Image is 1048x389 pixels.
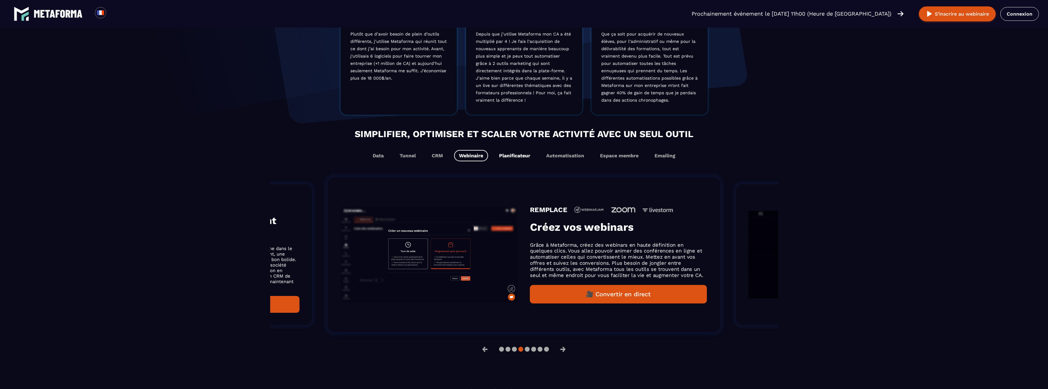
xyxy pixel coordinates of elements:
button: Data [368,150,389,161]
h3: Créez vos webinars [530,221,707,234]
button: Emailing [650,150,680,161]
p: Prochainement événement le [DATE] 11h00 (Heure de [GEOGRAPHIC_DATA]) [692,9,891,18]
p: Que ça soit pour acquérir de nouveaux élèves, pour l’administratif ou même pour la délivrabilité ... [601,30,698,104]
button: Planificateur [494,150,535,161]
button: CRM [427,150,448,161]
img: fr [97,9,104,17]
button: Automatisation [541,150,589,161]
button: ← [477,342,493,357]
img: gif [748,211,909,298]
div: Search for option [106,7,121,21]
button: 🤝 Optimisez vos ventes [139,296,300,313]
p: Plutôt que d’avoir besoin de plein d’outils différents, j’utilise Metaforma qui réunit tout ce do... [350,30,447,82]
p: Pour devenir le leader de votre marché, c’est un peu comme dans le domaine de la Formule 1 : il v... [139,246,300,290]
img: icon [643,208,673,212]
input: Search for option [111,10,116,17]
img: gif [341,206,518,303]
button: Tunnel [395,150,421,161]
button: S’inscrire au webinaire [919,6,996,21]
p: Grâce à Metaforma, créez des webinars en haute définition en quelques clics. Vous allez pouvoir a... [530,242,707,278]
button: Webinaire [454,150,488,161]
img: arrow-right [897,10,904,17]
button: → [555,342,571,357]
img: icon [574,207,604,213]
h2: Simplifier, optimiser et scaler votre activité avec un seul outil [276,127,772,141]
img: icon [611,207,636,213]
button: 🎥 Convertir en direct [530,285,707,304]
section: Gallery [270,167,778,342]
img: logo [34,10,83,18]
h3: Gestion de la Relation Client (CRM) [139,215,300,238]
button: Espace membre [595,150,643,161]
img: logo [14,6,29,21]
a: Connexion [1000,7,1039,21]
h4: REMPLACE [530,206,567,214]
p: Depuis que j’utilise Metaforma mon CA a été multiplié par 4 ! Je fais l’acquisition de nouveaux a... [476,30,572,104]
img: play [926,10,933,18]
